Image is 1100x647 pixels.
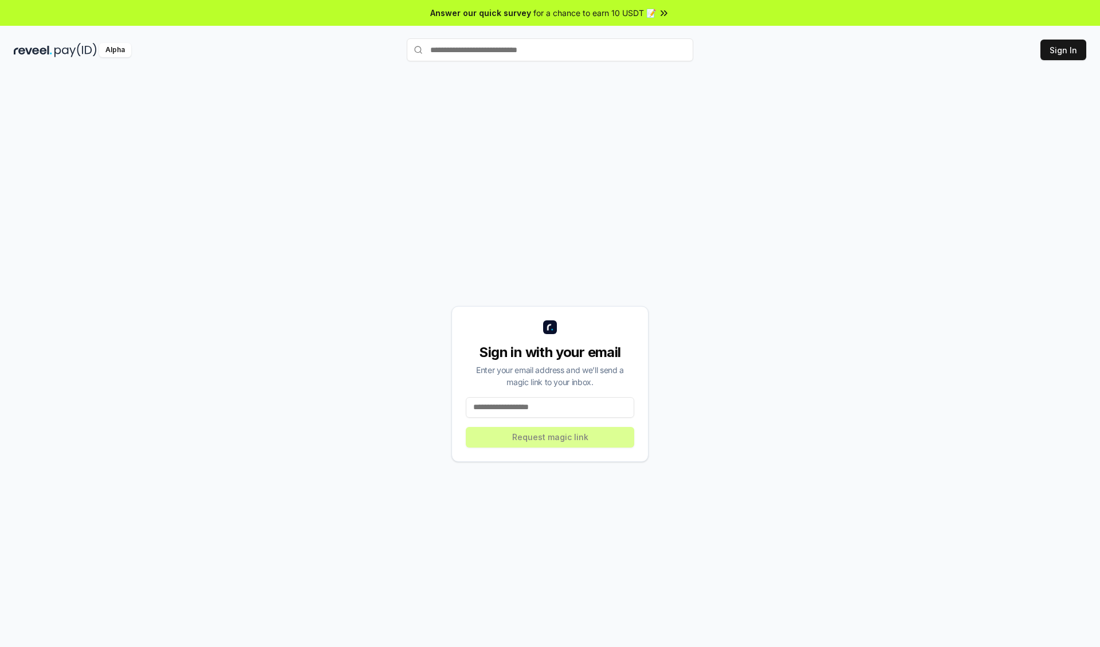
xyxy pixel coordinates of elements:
div: Sign in with your email [466,343,634,362]
img: reveel_dark [14,43,52,57]
img: logo_small [543,320,557,334]
div: Alpha [99,43,131,57]
span: for a chance to earn 10 USDT 📝 [533,7,656,19]
img: pay_id [54,43,97,57]
button: Sign In [1040,40,1086,60]
span: Answer our quick survey [430,7,531,19]
div: Enter your email address and we’ll send a magic link to your inbox. [466,364,634,388]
